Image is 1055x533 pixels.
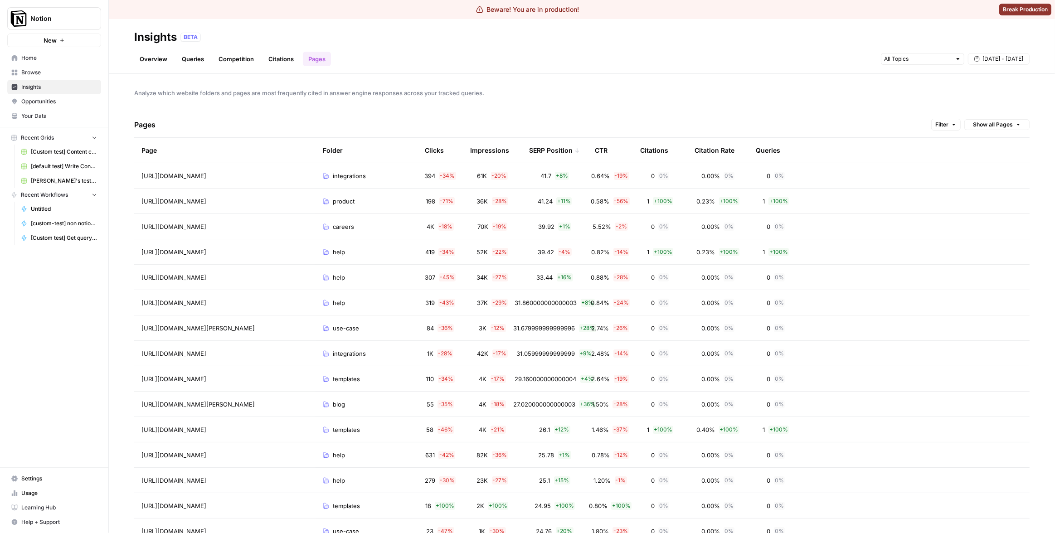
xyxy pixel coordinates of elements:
span: 631 [425,451,435,460]
span: [URL][DOMAIN_NAME] [141,476,206,485]
h4: Pages [134,112,156,137]
span: Filter [935,121,948,129]
span: integrations [333,349,366,358]
span: 2.64% [592,374,610,383]
a: Usage [7,486,101,500]
span: - 21 % [491,426,506,434]
span: 34K [477,273,488,282]
span: Notion [30,14,85,23]
span: 0 [651,476,655,485]
span: 0.40% [697,425,715,434]
span: - 12 % [613,451,629,459]
button: Help + Support [7,515,101,529]
span: 319 [425,298,435,307]
span: 0 % [724,502,734,510]
a: Overview [134,52,173,66]
span: 0 % [658,349,669,358]
span: - 17 % [492,349,508,358]
span: help [333,273,345,282]
span: - 24 % [613,299,630,307]
span: [Custom test] Get query fanout from topic [31,234,97,242]
span: - 42 % [438,451,455,459]
span: 0 [651,349,655,358]
span: 0.00% [701,451,720,460]
span: Analyze which website folders and pages are most frequently cited in answer engine responses acro... [134,88,1030,97]
input: All Topics [884,54,951,63]
span: 39.92 [538,222,554,231]
span: 0 [767,501,770,510]
span: 4K [479,400,487,409]
span: Opportunities [21,97,97,106]
span: 0.00% [701,222,720,231]
span: [URL][DOMAIN_NAME][PERSON_NAME] [141,324,255,333]
span: [URL][DOMAIN_NAME] [141,273,206,282]
span: 23K [477,476,488,485]
span: 0.80% [589,501,608,510]
span: 0.00% [701,400,720,409]
span: [URL][DOMAIN_NAME] [141,451,206,460]
span: 2K [476,501,484,510]
span: 0 [651,501,655,510]
span: 37K [477,298,488,307]
span: 0 [767,222,770,231]
span: 0 [767,349,770,358]
a: Citations [263,52,299,66]
span: 0.00% [701,374,720,383]
span: - 34 % [438,375,455,383]
span: product [333,197,355,206]
span: [Custom test] Content creation flow [31,148,97,156]
span: 0 % [774,349,785,358]
div: SERP Position [529,138,580,163]
span: 0.23% [697,247,715,257]
span: 0.23% [697,197,715,206]
span: - 36 % [438,324,454,332]
span: - 30 % [439,476,456,485]
span: 0 % [774,223,785,231]
a: Learning Hub [7,500,101,515]
span: [PERSON_NAME]'s test Grid [31,177,97,185]
a: Home [7,51,101,65]
img: Notion Logo [10,10,27,27]
button: Recent Grids [7,131,101,145]
span: 0 % [724,324,734,332]
div: Folder [323,138,343,163]
span: - 28 % [492,197,508,205]
span: - 19 % [614,172,629,180]
button: Filter [931,119,961,131]
span: 2.48% [591,349,610,358]
span: 0 % [724,273,734,281]
span: 1.46% [592,425,609,434]
span: 4K [479,425,487,434]
span: 0 % [774,375,785,383]
span: [URL][DOMAIN_NAME] [141,374,206,383]
span: - 71 % [439,197,455,205]
span: 0 [651,451,655,460]
span: 0.00% [701,298,720,307]
span: templates [333,501,360,510]
span: 0 [651,171,655,180]
span: - 56 % [613,197,630,205]
span: - 14 % [613,349,629,358]
span: 3K [479,324,487,333]
span: 39.42 [538,247,554,257]
span: 0 % [774,476,785,485]
span: 5.52% [593,222,611,231]
span: 0.78% [592,451,610,460]
span: 0 [651,400,655,409]
span: 0 [767,273,770,282]
span: 29.160000000000004 [515,374,577,383]
a: Competition [213,52,259,66]
span: 1.20% [594,476,611,485]
span: + 11 % [556,197,572,205]
span: + 100 % [768,197,789,205]
span: [custom-test] non notion page research [31,219,97,228]
span: - 12 % [491,324,506,332]
span: 0 % [774,502,785,510]
span: Settings [21,475,97,483]
div: BETA [180,33,201,42]
span: 0 [651,273,655,282]
span: 0 [767,374,770,383]
span: Learning Hub [21,504,97,512]
span: 0 % [724,400,734,408]
span: 82K [477,451,488,460]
